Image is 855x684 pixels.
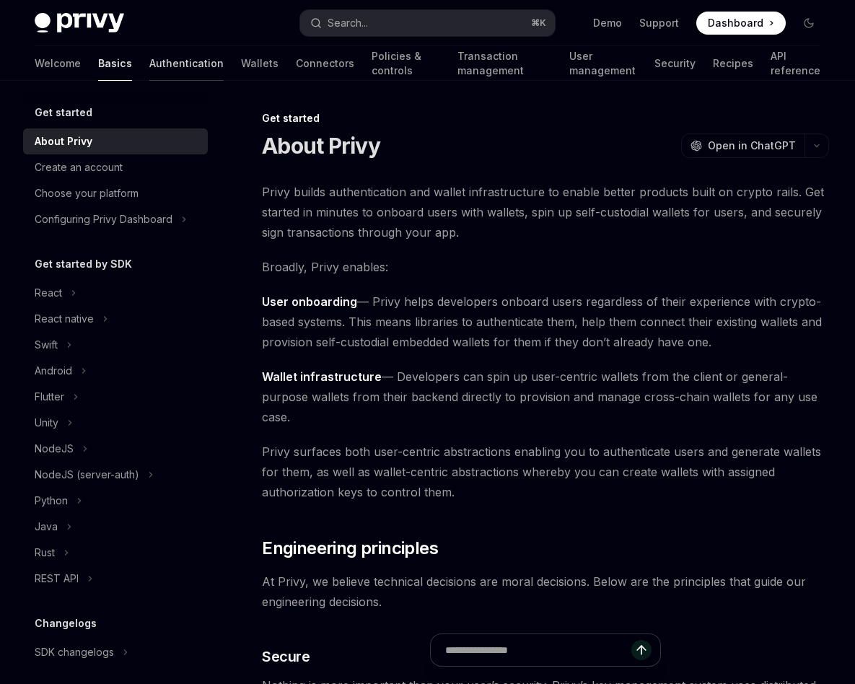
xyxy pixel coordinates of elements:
button: Toggle SDK changelogs section [23,639,208,665]
h5: Get started by SDK [35,255,132,273]
button: Toggle Swift section [23,332,208,358]
span: Engineering principles [262,537,438,560]
button: Toggle NodeJS (server-auth) section [23,462,208,488]
div: Get started [262,111,829,126]
div: Rust [35,544,55,561]
button: Toggle React section [23,280,208,306]
a: Transaction management [457,46,552,81]
h5: Get started [35,104,92,121]
a: Support [639,16,679,30]
a: Basics [98,46,132,81]
span: Privy surfaces both user-centric abstractions enabling you to authenticate users and generate wal... [262,442,829,502]
button: Toggle Python section [23,488,208,514]
span: ⌘ K [531,17,546,29]
button: Toggle Unity section [23,410,208,436]
div: About Privy [35,133,92,150]
img: dark logo [35,13,124,33]
a: Authentication [149,46,224,81]
div: Java [35,518,58,535]
button: Toggle NodeJS section [23,436,208,462]
button: Send message [631,640,652,660]
div: SDK changelogs [35,644,114,661]
button: Open search [300,10,554,36]
div: Unity [35,414,58,431]
div: React native [35,310,94,328]
span: At Privy, we believe technical decisions are moral decisions. Below are the principles that guide... [262,571,829,612]
button: Toggle REST API section [23,566,208,592]
div: Flutter [35,388,64,405]
a: Recipes [713,46,753,81]
a: Create an account [23,154,208,180]
span: — Developers can spin up user-centric wallets from the client or general-purpose wallets from the... [262,367,829,427]
button: Toggle Rust section [23,540,208,566]
button: Toggle Configuring Privy Dashboard section [23,206,208,232]
span: Broadly, Privy enables: [262,257,829,277]
button: Toggle Android section [23,358,208,384]
div: Choose your platform [35,185,139,202]
button: Toggle React native section [23,306,208,332]
input: Ask a question... [445,634,631,666]
div: Create an account [35,159,123,176]
div: NodeJS (server-auth) [35,466,139,483]
a: Security [654,46,696,81]
h1: About Privy [262,133,380,159]
h5: Changelogs [35,615,97,632]
a: Policies & controls [372,46,440,81]
span: Open in ChatGPT [708,139,796,153]
div: Swift [35,336,58,354]
button: Toggle dark mode [797,12,820,35]
a: About Privy [23,128,208,154]
div: NodeJS [35,440,74,457]
button: Open in ChatGPT [681,133,804,158]
span: — Privy helps developers onboard users regardless of their experience with crypto-based systems. ... [262,291,829,352]
button: Toggle Flutter section [23,384,208,410]
strong: Wallet infrastructure [262,369,382,384]
a: Wallets [241,46,279,81]
span: Dashboard [708,16,763,30]
strong: User onboarding [262,294,357,309]
a: User management [569,46,636,81]
a: Dashboard [696,12,786,35]
span: Privy builds authentication and wallet infrastructure to enable better products built on crypto r... [262,182,829,242]
a: Connectors [296,46,354,81]
a: Welcome [35,46,81,81]
div: Python [35,492,68,509]
div: React [35,284,62,302]
button: Toggle Java section [23,514,208,540]
div: REST API [35,570,79,587]
a: Demo [593,16,622,30]
div: Search... [328,14,368,32]
div: Android [35,362,72,380]
div: Configuring Privy Dashboard [35,211,172,228]
a: Choose your platform [23,180,208,206]
a: API reference [771,46,820,81]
